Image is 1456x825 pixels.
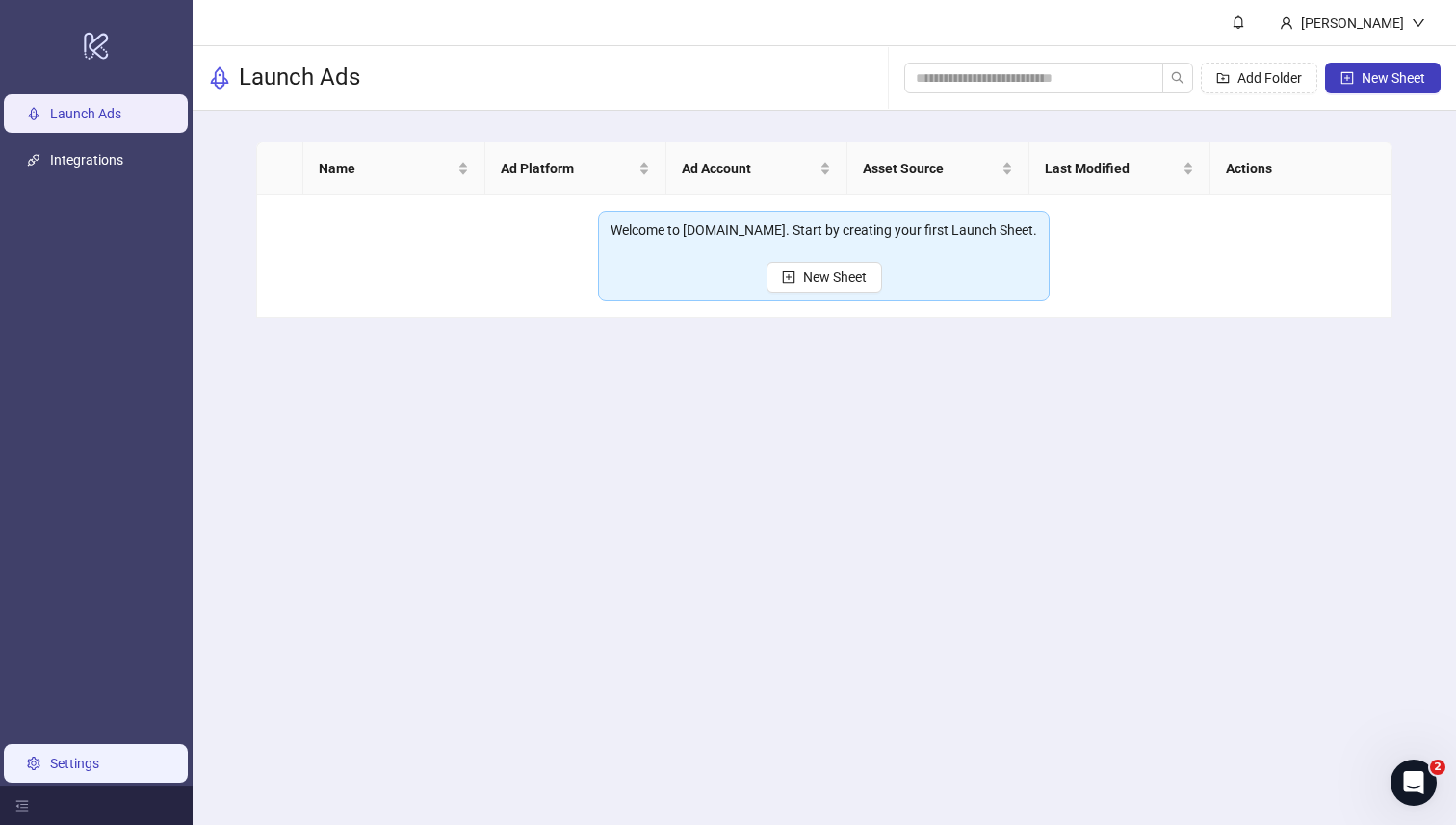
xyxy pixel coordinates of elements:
[1216,71,1230,85] span: folder-add
[782,271,795,284] span: plus-square
[1430,760,1445,775] span: 2
[1045,158,1179,179] span: Last Modified
[15,799,29,812] span: menu-fold
[767,262,882,293] button: New Sheet
[303,142,484,195] th: Name
[501,158,635,179] span: Ad Platform
[1391,760,1437,806] iframe: Intercom live chat
[208,66,231,90] span: rocket
[847,142,1028,195] th: Asset Source
[1232,15,1245,29] span: bell
[1280,16,1293,30] span: user
[803,270,867,285] span: New Sheet
[485,142,666,195] th: Ad Platform
[1201,63,1317,93] button: Add Folder
[1237,70,1302,86] span: Add Folder
[666,142,847,195] th: Ad Account
[863,158,997,179] span: Asset Source
[239,63,360,93] h3: Launch Ads
[50,107,121,122] a: Launch Ads
[319,158,453,179] span: Name
[1412,16,1425,30] span: down
[1340,71,1354,85] span: plus-square
[1171,71,1184,85] span: search
[50,756,99,771] a: Settings
[1029,142,1210,195] th: Last Modified
[1210,142,1391,195] th: Actions
[682,158,816,179] span: Ad Account
[1293,13,1412,34] div: [PERSON_NAME]
[611,219,1037,241] div: Welcome to [DOMAIN_NAME]. Start by creating your first Launch Sheet.
[1325,63,1441,93] button: New Sheet
[50,153,123,168] a: Integrations
[1362,70,1425,86] span: New Sheet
